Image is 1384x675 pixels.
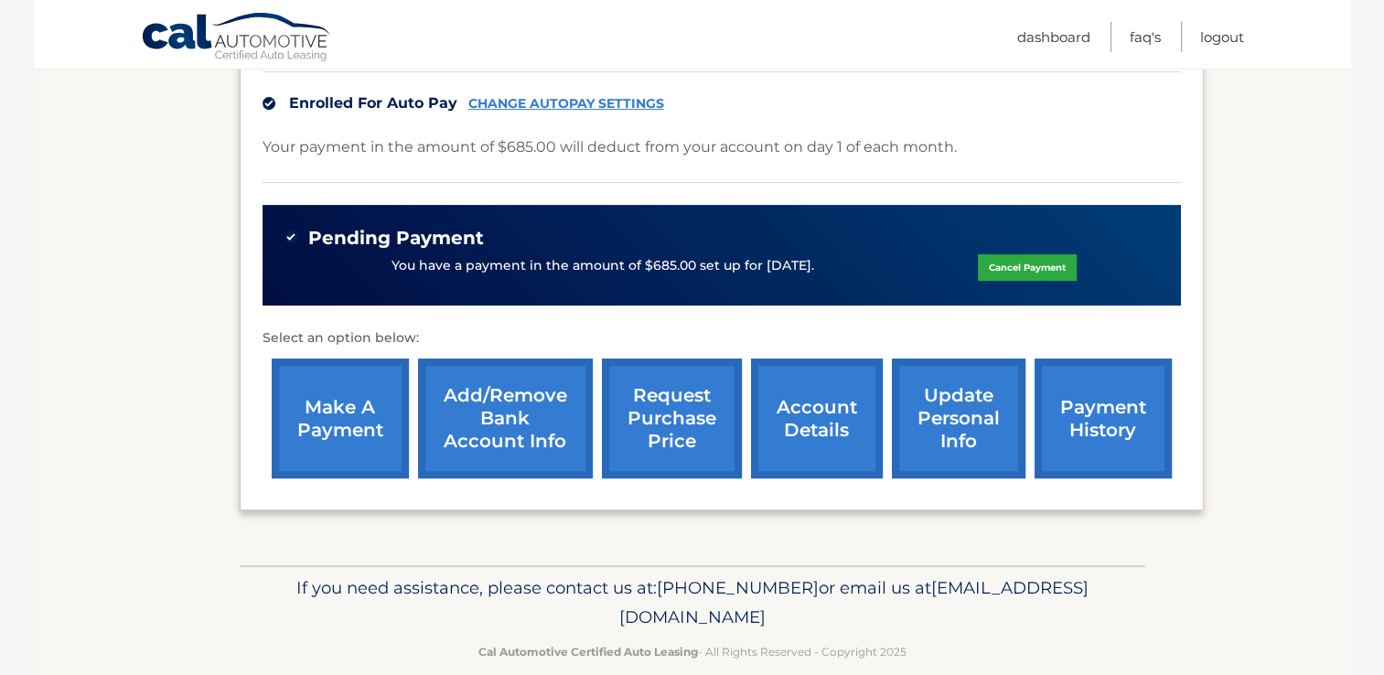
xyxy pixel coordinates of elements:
span: Enrolled For Auto Pay [289,94,457,112]
a: request purchase price [602,359,742,478]
p: - All Rights Reserved - Copyright 2025 [252,642,1133,661]
a: account details [751,359,883,478]
p: You have a payment in the amount of $685.00 set up for [DATE]. [392,256,814,276]
a: Cancel Payment [978,254,1077,281]
a: Logout [1200,22,1244,52]
span: [PHONE_NUMBER] [657,577,819,598]
p: If you need assistance, please contact us at: or email us at [252,573,1133,632]
p: Select an option below: [263,327,1181,349]
p: Your payment in the amount of $685.00 will deduct from your account on day 1 of each month. [263,134,957,160]
a: FAQ's [1130,22,1161,52]
span: [EMAIL_ADDRESS][DOMAIN_NAME] [619,577,1089,627]
a: update personal info [892,359,1025,478]
a: payment history [1035,359,1172,478]
strong: Cal Automotive Certified Auto Leasing [478,645,698,659]
a: Dashboard [1017,22,1090,52]
a: Add/Remove bank account info [418,359,593,478]
a: Cal Automotive [141,12,333,65]
a: make a payment [272,359,409,478]
img: check-green.svg [284,230,297,243]
span: Pending Payment [308,227,484,250]
img: check.svg [263,97,275,110]
a: CHANGE AUTOPAY SETTINGS [468,96,664,112]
